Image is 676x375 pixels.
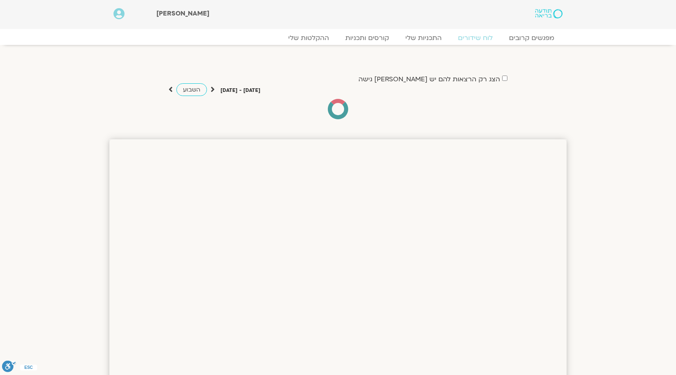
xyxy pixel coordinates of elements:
[397,34,450,42] a: התכניות שלי
[113,34,563,42] nav: Menu
[501,34,563,42] a: מפגשים קרובים
[337,34,397,42] a: קורסים ותכניות
[358,76,500,83] label: הצג רק הרצאות להם יש [PERSON_NAME] גישה
[220,86,260,95] p: [DATE] - [DATE]
[183,86,200,94] span: השבוע
[176,83,207,96] a: השבוע
[280,34,337,42] a: ההקלטות שלי
[450,34,501,42] a: לוח שידורים
[156,9,209,18] span: [PERSON_NAME]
